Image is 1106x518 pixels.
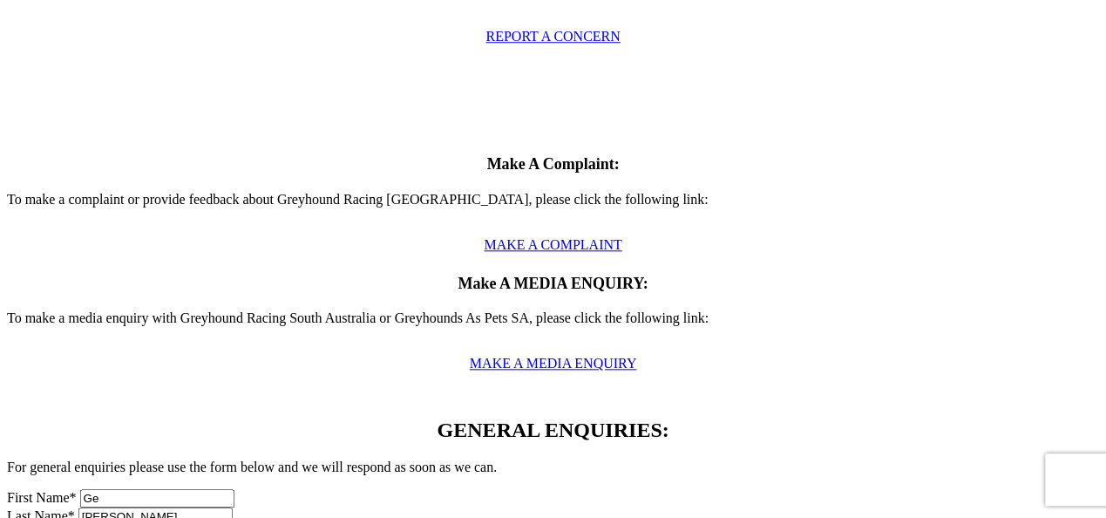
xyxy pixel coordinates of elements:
[7,490,77,505] label: First Name
[458,275,648,292] span: Make A MEDIA ENQUIRY:
[486,155,619,173] span: Make A Complaint:
[485,29,620,44] a: REPORT A CONCERN
[7,192,1099,223] p: To make a complaint or provide feedback about Greyhound Racing [GEOGRAPHIC_DATA], please click th...
[7,310,1099,342] p: To make a media enquiry with Greyhound Racing South Australia or Greyhounds As Pets SA, please cl...
[7,460,1099,475] p: For general enquiries please use the form below and we will respond as soon as we can.
[470,356,637,371] a: MAKE A MEDIA ENQUIRY
[437,419,668,441] span: GENERAL ENQUIRIES:
[484,237,621,252] a: MAKE A COMPLAINT
[80,489,234,508] input: Enter first name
